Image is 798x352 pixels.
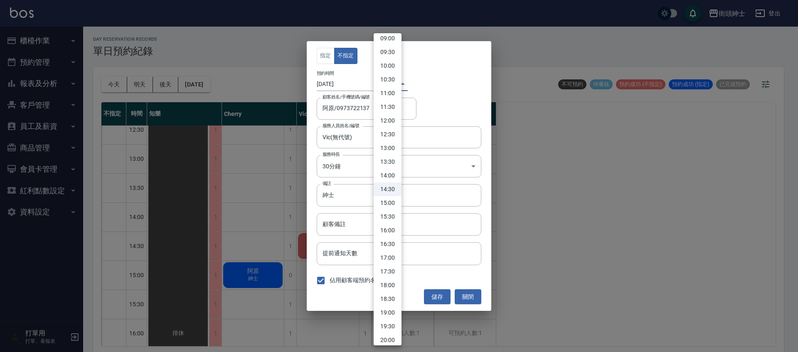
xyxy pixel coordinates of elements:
li: 12:00 [374,114,401,128]
li: 09:00 [374,32,401,45]
li: 16:30 [374,237,401,251]
li: 12:30 [374,128,401,141]
li: 10:30 [374,73,401,86]
li: 14:30 [374,182,401,196]
li: 20:00 [374,333,401,347]
li: 18:00 [374,278,401,292]
li: 14:00 [374,169,401,182]
li: 19:00 [374,306,401,320]
li: 10:00 [374,59,401,73]
li: 11:30 [374,100,401,114]
li: 13:00 [374,141,401,155]
li: 13:30 [374,155,401,169]
li: 15:00 [374,196,401,210]
li: 09:30 [374,45,401,59]
li: 11:00 [374,86,401,100]
li: 15:30 [374,210,401,224]
li: 19:30 [374,320,401,333]
li: 16:00 [374,224,401,237]
li: 17:00 [374,251,401,265]
li: 18:30 [374,292,401,306]
li: 17:30 [374,265,401,278]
